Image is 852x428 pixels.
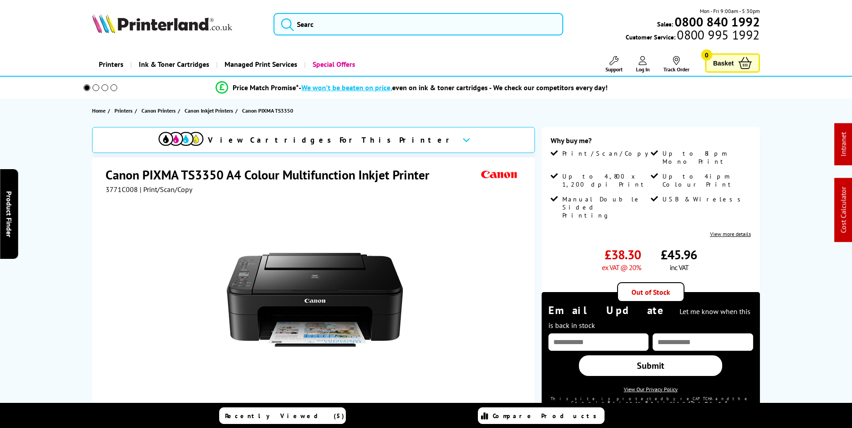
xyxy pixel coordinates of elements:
[4,191,13,237] span: Product Finder
[185,106,233,115] span: Canon Inkjet Printers
[299,83,608,92] div: - even on ink & toner cartridges - We check our competitors every day!
[548,397,753,409] div: This site is protected by reCAPTCHA and the Google and apply.
[657,20,673,28] span: Sales:
[304,53,362,76] a: Special Offers
[92,53,130,76] a: Printers
[710,231,751,237] a: View more details
[140,185,192,194] span: | Print/Scan/Copy
[551,136,751,149] div: Why buy me?
[225,412,344,420] span: Recently Viewed (5)
[219,407,346,424] a: Recently Viewed (5)
[662,172,749,188] span: Up to 4ipm Colour Print
[626,31,759,41] span: Customer Service:
[115,106,135,115] a: Printers
[673,17,760,26] a: 0800 840 1992
[242,106,293,115] span: Canon PIXMA TS3350
[713,57,734,69] span: Basket
[216,53,304,76] a: Managed Print Services
[92,106,108,115] a: Home
[274,13,563,35] input: Searc
[705,53,760,73] a: Basket 0
[208,135,455,145] span: View Cartridges For This Printer
[92,13,232,33] img: Printerland Logo
[670,263,689,272] span: inc VAT
[233,83,299,92] span: Price Match Promise*
[608,400,677,405] a: Privacy Policy
[159,132,203,146] img: View Cartridges
[624,386,678,393] a: View Our Privacy Policy
[479,166,520,183] img: Canon
[115,106,132,115] span: Printers
[227,212,403,388] img: Canon PIXMA TS3350
[242,106,296,115] a: Canon PIXMA TS3350
[130,53,216,76] a: Ink & Toner Cartridges
[605,66,622,73] span: Support
[562,195,649,219] span: Manual Double Sided Printing
[478,407,605,424] a: Compare Products
[663,56,689,73] a: Track Order
[617,282,684,302] div: Out of Stock
[141,106,176,115] span: Canon Printers
[562,172,649,188] span: Up to 4,800 x 1,200 dpi Print
[675,13,760,30] b: 0800 840 1992
[636,56,650,73] a: Log In
[139,53,209,76] span: Ink & Toner Cartridges
[701,49,712,61] span: 0
[662,195,746,203] span: USB & Wireless
[92,106,106,115] span: Home
[185,106,235,115] a: Canon Inkjet Printers
[562,149,655,157] span: Print/Scan/Copy
[548,307,750,330] span: Let me know when this is back in stock
[661,246,697,263] span: £45.96
[106,185,138,194] span: 3771C008
[605,56,622,73] a: Support
[141,106,178,115] a: Canon Printers
[71,80,753,96] li: modal_Promise
[839,132,848,157] a: Intranet
[675,31,759,39] span: 0800 995 1992
[548,303,753,331] div: Email Update
[700,7,760,15] span: Mon - Fri 9:00am - 5:30pm
[605,246,641,263] span: £38.30
[106,166,438,183] h1: Canon PIXMA TS3350 A4 Colour Multifunction Inkjet Printer
[92,13,262,35] a: Printerland Logo
[579,355,722,376] a: Submit
[602,263,641,272] span: ex VAT @ 20%
[301,83,392,92] span: We won’t be beaten on price,
[662,149,749,166] span: Up to 8ipm Mono Print
[839,187,848,233] a: Cost Calculator
[636,66,650,73] span: Log In
[493,412,601,420] span: Compare Products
